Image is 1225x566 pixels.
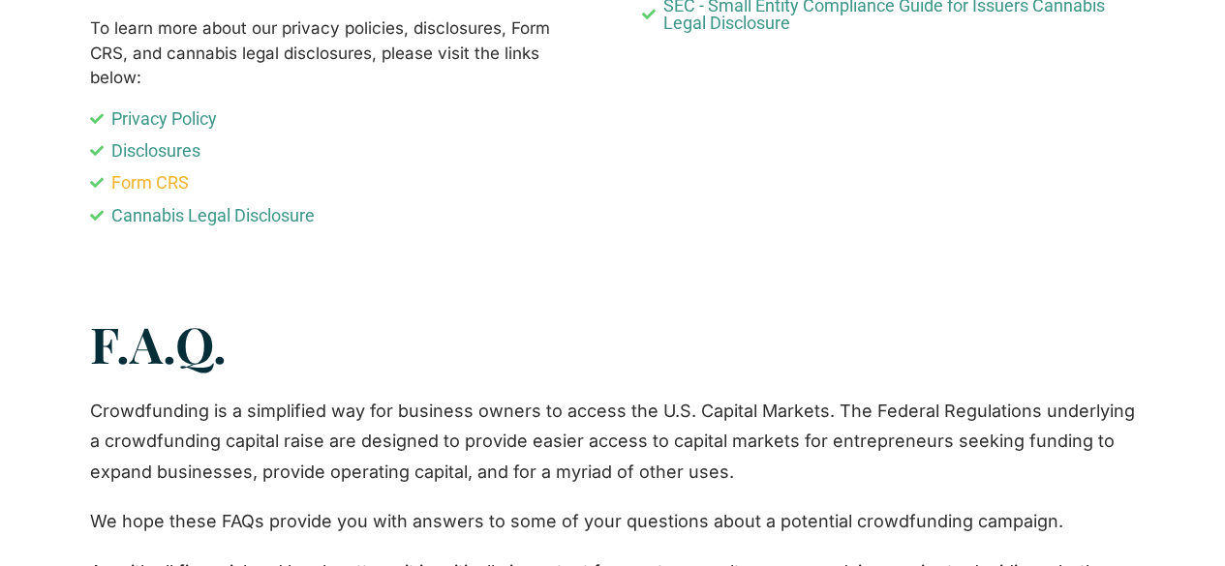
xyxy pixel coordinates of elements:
a: Cannabis Legal Disclosure [90,206,584,223]
span: Cannabis Legal Disclosure [107,206,315,223]
a: Disclosures [90,142,584,160]
h2: F.A.Q. [90,311,1136,375]
span: Privacy Policy [107,110,217,128]
a: Form CRS [90,174,584,192]
span: We hope these FAQs provide you with answers to some of your questions about a potential crowdfund... [90,510,1063,530]
p: Crowdfunding is a simplified way for business owners to access the U.S. Capital Markets. The Fede... [90,395,1136,487]
a: Privacy Policy [90,110,584,128]
span: Form CRS [107,174,189,192]
span: Disclosures [107,142,200,160]
div: To learn more about our privacy policies, disclosures, Form CRS, and cannabis legal disclosures, ... [90,16,584,91]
